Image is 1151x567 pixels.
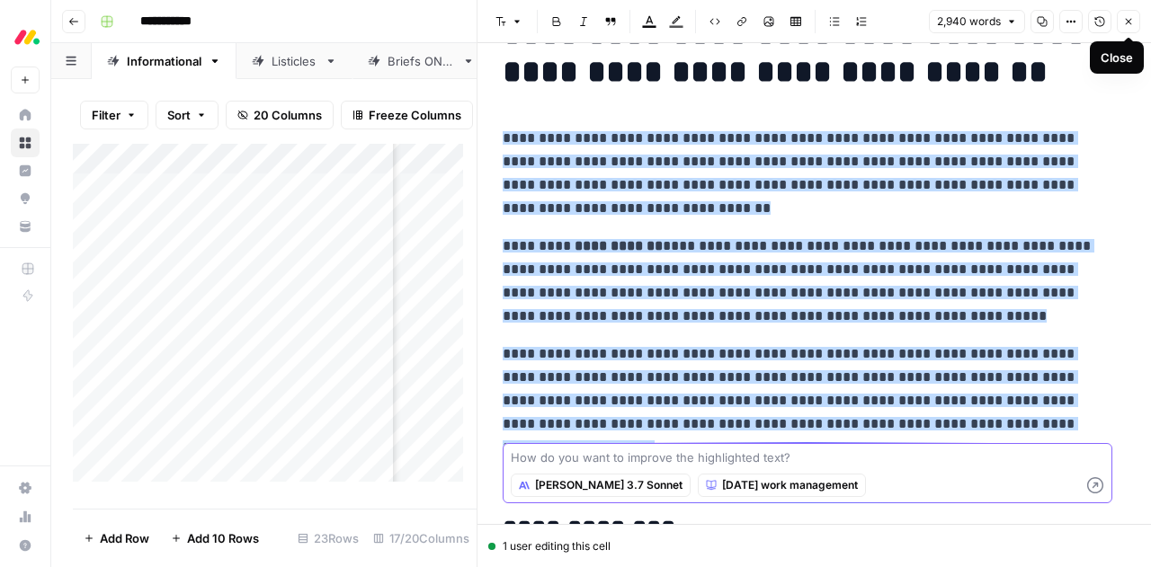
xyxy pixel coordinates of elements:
[73,524,160,553] button: Add Row
[92,106,120,124] span: Filter
[11,212,40,241] a: Your Data
[11,101,40,129] a: Home
[341,101,473,129] button: Freeze Columns
[11,21,43,53] img: Monday.com Logo
[11,14,40,59] button: Workspace: Monday.com
[254,106,322,124] span: 20 Columns
[272,52,317,70] div: Listicles
[369,106,461,124] span: Freeze Columns
[535,477,683,493] span: [PERSON_NAME] 3.7 Sonnet
[388,52,455,70] div: Briefs ONLY
[11,128,40,157] a: Browse
[160,524,270,553] button: Add 10 Rows
[236,43,352,79] a: Listicles
[80,101,148,129] button: Filter
[290,524,366,553] div: 23 Rows
[11,156,40,185] a: Insights
[11,474,40,502] a: Settings
[100,529,149,547] span: Add Row
[937,13,1001,30] span: 2,940 words
[511,474,691,497] button: [PERSON_NAME] 3.7 Sonnet
[167,106,191,124] span: Sort
[187,529,259,547] span: Add 10 Rows
[929,10,1025,33] button: 2,940 words
[11,502,40,531] a: Usage
[722,477,858,493] span: [DATE] work management
[11,184,40,213] a: Opportunities
[11,531,40,560] button: Help + Support
[156,101,219,129] button: Sort
[366,524,477,553] div: 17/20 Columns
[352,43,490,79] a: Briefs ONLY
[226,101,334,129] button: 20 Columns
[488,538,1140,554] div: 1 user editing this cell
[1101,49,1133,66] div: Close
[698,474,866,497] button: [DATE] work management
[92,43,236,79] a: Informational
[127,52,201,70] div: Informational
